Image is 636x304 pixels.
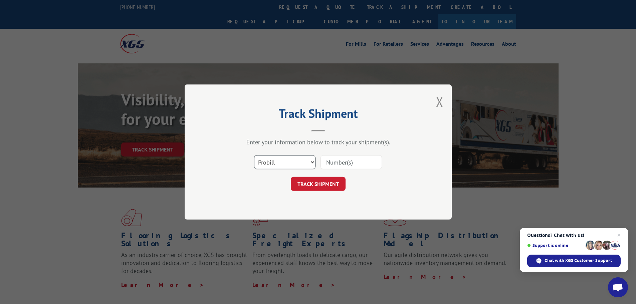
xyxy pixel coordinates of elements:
[218,138,418,146] div: Enter your information below to track your shipment(s).
[545,258,612,264] span: Chat with XGS Customer Support
[321,155,382,169] input: Number(s)
[436,93,443,110] button: Close modal
[527,243,583,248] span: Support is online
[218,109,418,121] h2: Track Shipment
[527,233,621,238] span: Questions? Chat with us!
[291,177,346,191] button: TRACK SHIPMENT
[527,255,621,267] div: Chat with XGS Customer Support
[608,277,628,297] div: Open chat
[615,231,623,239] span: Close chat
